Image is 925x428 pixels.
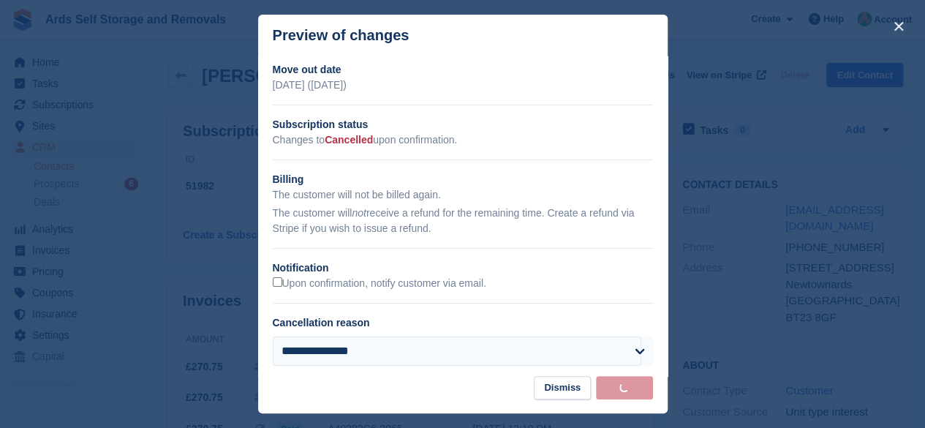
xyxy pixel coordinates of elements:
[273,277,486,290] label: Upon confirmation, notify customer via email.
[273,132,653,148] p: Changes to upon confirmation.
[273,117,653,132] h2: Subscription status
[352,207,366,219] em: not
[273,187,653,203] p: The customer will not be billed again.
[534,376,591,400] button: Dismiss
[273,62,653,78] h2: Move out date
[273,27,409,44] p: Preview of changes
[273,317,370,328] label: Cancellation reason
[273,277,282,287] input: Upon confirmation, notify customer via email.
[273,172,653,187] h2: Billing
[273,206,653,236] p: The customer will receive a refund for the remaining time. Create a refund via Stripe if you wish...
[887,15,910,38] button: close
[273,78,653,93] p: [DATE] ([DATE])
[325,134,373,146] span: Cancelled
[273,260,653,276] h2: Notification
